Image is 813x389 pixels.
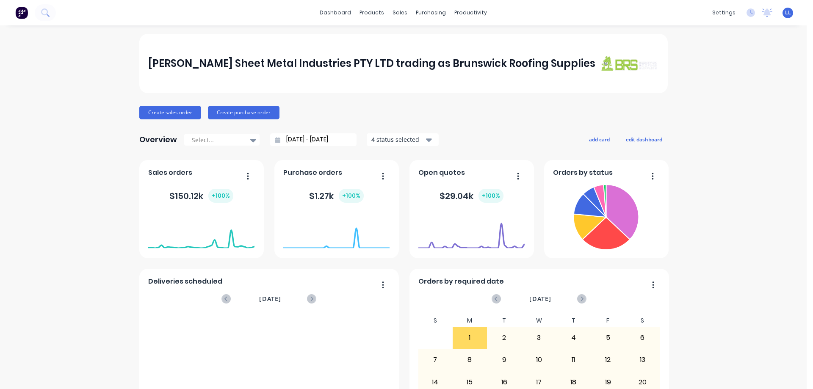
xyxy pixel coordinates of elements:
[315,6,355,19] a: dashboard
[625,349,659,370] div: 13
[708,6,740,19] div: settings
[599,55,658,71] img: J A Sheet Metal Industries PTY LTD trading as Brunswick Roofing Supplies
[487,315,522,327] div: T
[259,294,281,303] span: [DATE]
[453,349,487,370] div: 8
[487,349,521,370] div: 9
[556,327,590,348] div: 4
[620,134,668,145] button: edit dashboard
[450,6,491,19] div: productivity
[412,6,450,19] div: purchasing
[553,168,613,178] span: Orders by status
[148,276,222,287] span: Deliveries scheduled
[440,189,503,203] div: $ 29.04k
[15,6,28,19] img: Factory
[418,315,453,327] div: S
[591,315,625,327] div: F
[371,135,425,144] div: 4 status selected
[478,189,503,203] div: + 100 %
[309,189,364,203] div: $ 1.27k
[522,327,556,348] div: 3
[453,327,487,348] div: 1
[453,315,487,327] div: M
[418,168,465,178] span: Open quotes
[556,315,591,327] div: T
[148,168,192,178] span: Sales orders
[522,349,556,370] div: 10
[522,315,556,327] div: W
[283,168,342,178] span: Purchase orders
[355,6,388,19] div: products
[367,133,439,146] button: 4 status selected
[139,106,201,119] button: Create sales order
[339,189,364,203] div: + 100 %
[148,55,595,72] div: [PERSON_NAME] Sheet Metal Industries PTY LTD trading as Brunswick Roofing Supplies
[418,349,452,370] div: 7
[591,327,625,348] div: 5
[208,106,279,119] button: Create purchase order
[487,327,521,348] div: 2
[785,9,791,17] span: LL
[625,327,659,348] div: 6
[583,134,615,145] button: add card
[208,189,233,203] div: + 100 %
[139,131,177,148] div: Overview
[388,6,412,19] div: sales
[591,349,625,370] div: 12
[169,189,233,203] div: $ 150.12k
[529,294,551,303] span: [DATE]
[625,315,660,327] div: S
[556,349,590,370] div: 11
